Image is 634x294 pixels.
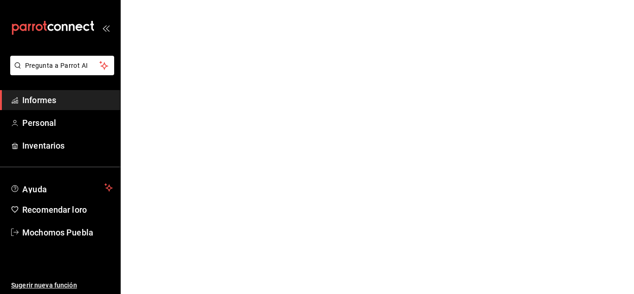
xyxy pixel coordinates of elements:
font: Inventarios [22,141,65,150]
font: Pregunta a Parrot AI [25,62,88,69]
font: Personal [22,118,56,128]
button: abrir_cajón_menú [102,24,110,32]
font: Mochomos Puebla [22,228,93,237]
font: Ayuda [22,184,47,194]
font: Sugerir nueva función [11,281,77,289]
a: Pregunta a Parrot AI [6,67,114,77]
font: Recomendar loro [22,205,87,215]
font: Informes [22,95,56,105]
button: Pregunta a Parrot AI [10,56,114,75]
